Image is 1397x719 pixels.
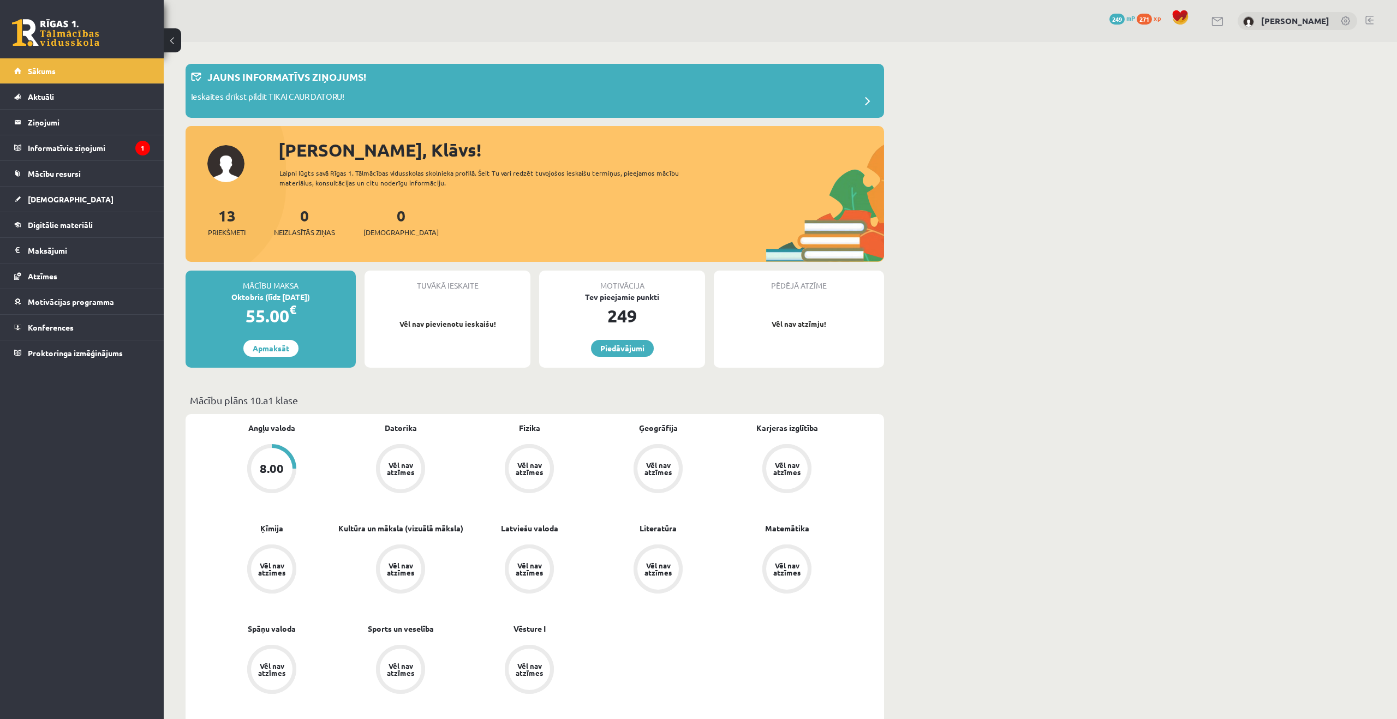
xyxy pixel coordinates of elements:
[28,220,93,230] span: Digitālie materiāli
[1261,15,1329,26] a: [PERSON_NAME]
[1243,16,1254,27] img: Klāvs Krūziņš
[714,271,884,291] div: Pēdējā atzīme
[368,623,434,634] a: Sports un veselība
[279,168,698,188] div: Laipni lūgts savā Rīgas 1. Tālmācības vidusskolas skolnieka profilā. Šeit Tu vari redzēt tuvojošo...
[385,462,416,476] div: Vēl nav atzīmes
[14,84,150,109] a: Aktuāli
[14,110,150,135] a: Ziņojumi
[28,297,114,307] span: Motivācijas programma
[14,315,150,340] a: Konferences
[14,58,150,83] a: Sākums
[191,69,879,112] a: Jauns informatīvs ziņojums! Ieskaites drīkst pildīt TIKAI CAUR DATORU!
[1126,14,1135,22] span: mP
[723,544,851,596] a: Vēl nav atzīmes
[363,206,439,238] a: 0[DEMOGRAPHIC_DATA]
[338,523,463,534] a: Kultūra un māksla (vizuālā māksla)
[594,544,723,596] a: Vēl nav atzīmes
[14,212,150,237] a: Digitālie materiāli
[519,422,540,434] a: Fizika
[248,422,295,434] a: Angļu valoda
[274,206,335,238] a: 0Neizlasītās ziņas
[772,462,802,476] div: Vēl nav atzīmes
[385,662,416,676] div: Vēl nav atzīmes
[643,462,673,476] div: Vēl nav atzīmes
[14,161,150,186] a: Mācību resursi
[385,562,416,576] div: Vēl nav atzīmes
[639,422,678,434] a: Ģeogrāfija
[1137,14,1166,22] a: 271 xp
[208,227,246,238] span: Priekšmeti
[14,340,150,366] a: Proktoringa izmēģinājums
[207,645,336,696] a: Vēl nav atzīmes
[190,393,880,408] p: Mācību plāns 10.a1 klase
[28,66,56,76] span: Sākums
[756,422,818,434] a: Karjeras izglītība
[186,303,356,329] div: 55.00
[539,303,705,329] div: 249
[289,302,296,317] span: €
[28,92,54,101] span: Aktuāli
[256,662,287,676] div: Vēl nav atzīmes
[28,322,74,332] span: Konferences
[539,291,705,303] div: Tev pieejamie punkti
[207,69,366,84] p: Jauns informatīvs ziņojums!
[28,169,81,178] span: Mācību resursi
[640,523,677,534] a: Literatūra
[256,562,287,576] div: Vēl nav atzīmes
[465,444,594,495] a: Vēl nav atzīmes
[14,187,150,212] a: [DEMOGRAPHIC_DATA]
[28,110,150,135] legend: Ziņojumi
[514,562,545,576] div: Vēl nav atzīmes
[14,289,150,314] a: Motivācijas programma
[385,422,417,434] a: Datorika
[248,623,296,634] a: Spāņu valoda
[465,645,594,696] a: Vēl nav atzīmes
[1109,14,1125,25] span: 249
[243,340,298,357] a: Apmaksāt
[336,444,465,495] a: Vēl nav atzīmes
[539,271,705,291] div: Motivācija
[278,137,884,163] div: [PERSON_NAME], Klāvs!
[514,623,546,634] a: Vēsture I
[723,444,851,495] a: Vēl nav atzīmes
[274,227,335,238] span: Neizlasītās ziņas
[514,462,545,476] div: Vēl nav atzīmes
[28,271,57,281] span: Atzīmes
[12,19,99,46] a: Rīgas 1. Tālmācības vidusskola
[28,194,114,204] span: [DEMOGRAPHIC_DATA]
[260,523,283,534] a: Ķīmija
[135,141,150,155] i: 1
[591,340,654,357] a: Piedāvājumi
[772,562,802,576] div: Vēl nav atzīmes
[643,562,673,576] div: Vēl nav atzīmes
[336,645,465,696] a: Vēl nav atzīmes
[465,544,594,596] a: Vēl nav atzīmes
[14,238,150,263] a: Maksājumi
[186,291,356,303] div: Oktobris (līdz [DATE])
[14,135,150,160] a: Informatīvie ziņojumi1
[28,135,150,160] legend: Informatīvie ziņojumi
[363,227,439,238] span: [DEMOGRAPHIC_DATA]
[28,238,150,263] legend: Maksājumi
[765,523,809,534] a: Matemātika
[207,444,336,495] a: 8.00
[1109,14,1135,22] a: 249 mP
[208,206,246,238] a: 13Priekšmeti
[186,271,356,291] div: Mācību maksa
[501,523,558,534] a: Latviešu valoda
[191,91,344,106] p: Ieskaites drīkst pildīt TIKAI CAUR DATORU!
[336,544,465,596] a: Vēl nav atzīmes
[370,319,525,329] p: Vēl nav pievienotu ieskaišu!
[1154,14,1161,22] span: xp
[14,263,150,289] a: Atzīmes
[207,544,336,596] a: Vēl nav atzīmes
[719,319,879,329] p: Vēl nav atzīmju!
[365,271,530,291] div: Tuvākā ieskaite
[28,348,123,358] span: Proktoringa izmēģinājums
[594,444,723,495] a: Vēl nav atzīmes
[260,463,284,475] div: 8.00
[514,662,545,676] div: Vēl nav atzīmes
[1137,14,1152,25] span: 271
